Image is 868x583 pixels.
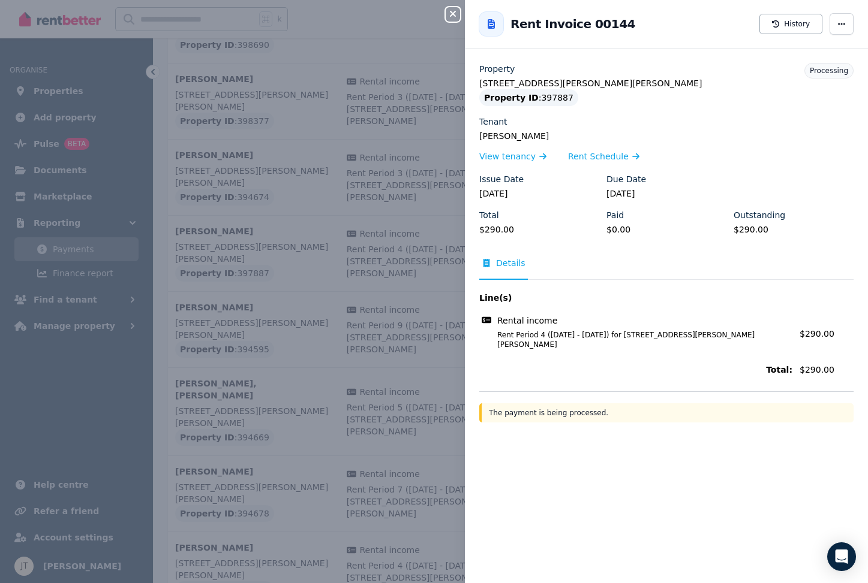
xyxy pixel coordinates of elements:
label: Due Date [606,173,646,185]
label: Total [479,209,499,221]
legend: $0.00 [606,223,726,235]
nav: Tabs [479,257,854,280]
legend: [STREET_ADDRESS][PERSON_NAME][PERSON_NAME] [479,77,854,89]
legend: [PERSON_NAME] [479,130,854,142]
label: Issue Date [479,173,524,185]
legend: [DATE] [479,188,599,200]
span: Rent Period 4 ([DATE] - [DATE]) for [STREET_ADDRESS][PERSON_NAME][PERSON_NAME] [483,330,792,349]
span: Line(s) [479,292,792,304]
span: View tenancy [479,150,536,162]
span: Property ID [484,92,539,104]
label: Paid [606,209,624,221]
a: View tenancy [479,150,546,162]
div: : 397887 [479,89,578,106]
div: Open Intercom Messenger [827,542,856,571]
legend: $290.00 [734,223,854,235]
legend: [DATE] [606,188,726,200]
span: Total: [479,364,792,376]
span: Rent Schedule [568,150,629,162]
h2: Rent Invoice 00144 [510,16,635,32]
div: The payment is being processed. [479,403,854,422]
span: Details [496,257,525,269]
label: Property [479,63,515,75]
legend: $290.00 [479,223,599,235]
span: Processing [810,67,848,75]
label: Tenant [479,116,507,128]
span: $290.00 [800,364,854,376]
span: Rental income [497,315,557,327]
button: History [759,14,822,34]
span: $290.00 [800,329,834,339]
label: Outstanding [734,209,785,221]
a: Rent Schedule [568,150,639,162]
